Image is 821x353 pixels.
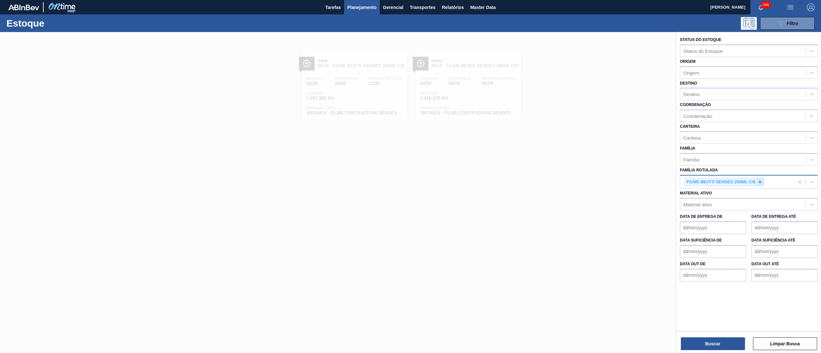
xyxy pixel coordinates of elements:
[680,103,711,107] label: Coordenação
[751,238,795,242] label: Data suficiência até
[410,4,436,11] span: Transportes
[751,269,818,282] input: dd/mm/yyyy
[787,21,798,26] span: Filtro
[680,245,746,258] input: dd/mm/yyyy
[685,178,757,186] div: FILME BEATS SENSES 269ML C/8
[761,1,770,8] span: 546
[683,92,700,97] div: Destino
[347,4,377,11] span: Planejamento
[683,135,700,140] div: Carteira
[680,146,695,151] label: Família
[680,168,718,172] label: Família Rotulada
[680,124,700,129] label: Carteira
[680,81,697,86] label: Destino
[750,3,771,12] button: Notificações
[751,214,796,219] label: Data de Entrega até
[760,17,815,30] button: Filtro
[751,245,818,258] input: dd/mm/yyyy
[442,4,464,11] span: Relatórios
[683,113,712,119] div: Coordenação
[325,4,341,11] span: Tarefas
[683,48,723,53] div: Status do Estoque
[470,4,495,11] span: Master Data
[786,4,794,11] img: userActions
[680,59,696,64] label: Origem
[807,4,815,11] img: Logout
[741,17,757,30] div: Pogramando: nenhum usuário selecionado
[680,191,712,195] label: Material ativo
[6,20,106,27] h1: Estoque
[383,4,403,11] span: Gerencial
[8,4,39,10] img: TNhmsLtSVTkK8tSr43FrP2fwEKptu5GPRR3wAAAABJRU5ErkJggg==
[680,214,723,219] label: Data de Entrega de
[751,221,818,234] input: dd/mm/yyyy
[680,37,721,42] label: Status do Estoque
[683,202,712,207] div: Material ativo
[680,269,746,282] input: dd/mm/yyyy
[680,262,706,266] label: Data out de
[683,70,699,75] div: Origem
[680,238,722,242] label: Data suficiência de
[680,221,746,234] input: dd/mm/yyyy
[751,262,779,266] label: Data out até
[683,157,699,162] div: Família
